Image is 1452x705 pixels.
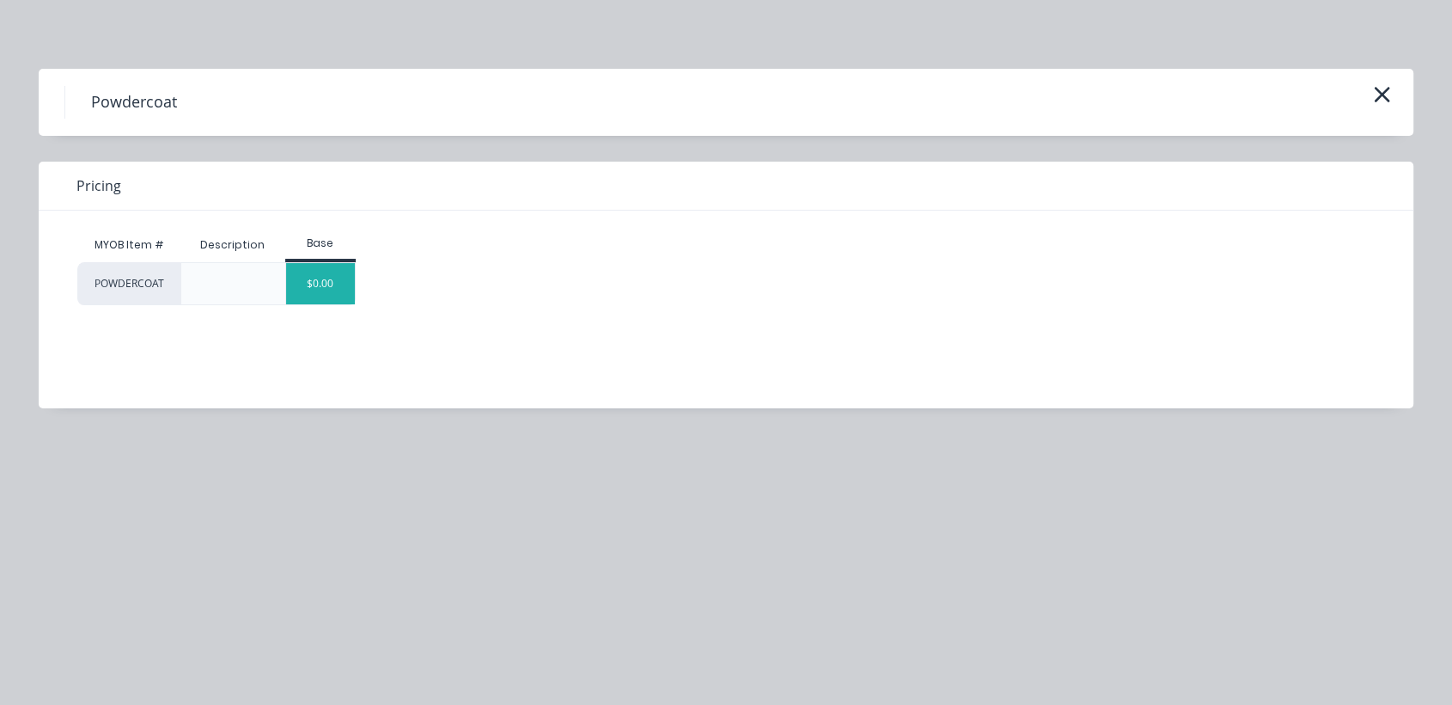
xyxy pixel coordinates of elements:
span: Pricing [76,175,121,196]
h4: Powdercoat [64,86,203,119]
div: $0.00 [286,263,356,304]
div: Description [186,224,278,267]
div: POWDERCOAT [77,262,180,305]
div: Base [285,236,357,251]
div: MYOB Item # [77,228,180,262]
